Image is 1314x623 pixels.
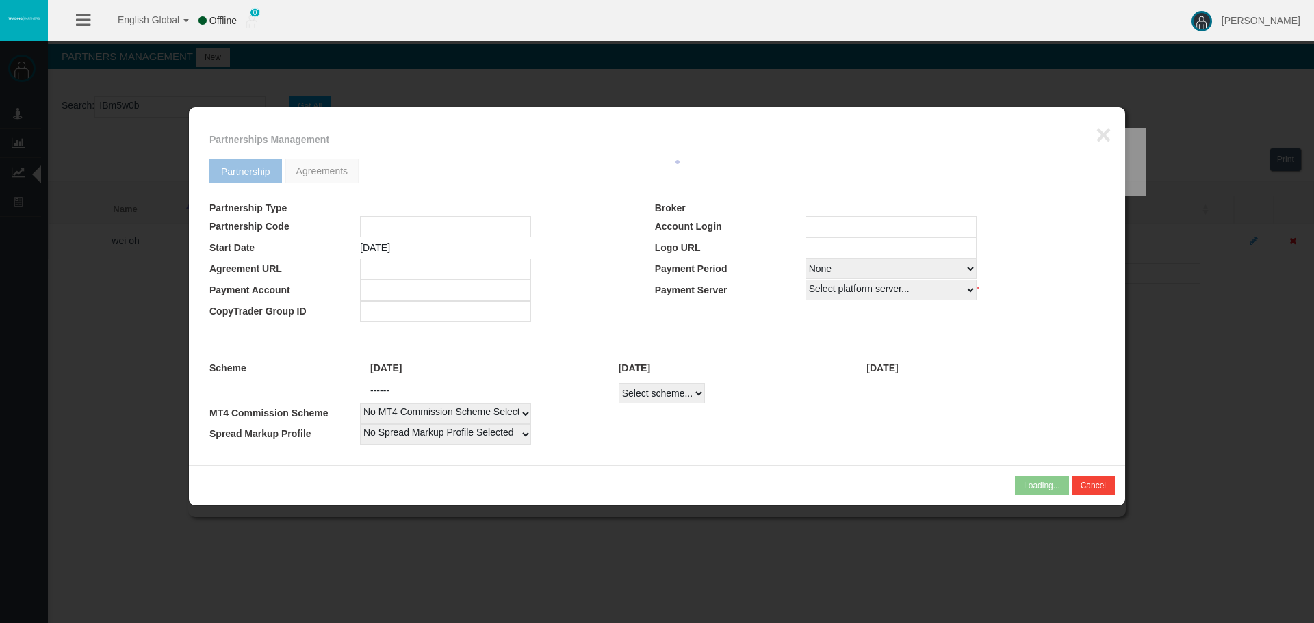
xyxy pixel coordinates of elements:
td: Partnership Type [209,200,360,216]
button: × [1096,121,1111,148]
td: Agreement URL [209,259,360,280]
td: Start Date [209,237,360,259]
img: logo.svg [7,16,41,21]
td: Payment Account [209,280,360,301]
span: [DATE] [360,242,390,253]
img: user-image [1191,11,1212,31]
div: [DATE] [360,360,608,376]
span: English Global [100,14,179,25]
td: Spread Markup Profile [209,424,360,445]
span: Offline [209,15,237,26]
td: Partnership Code [209,216,360,237]
td: MT4 Commission Scheme [209,403,360,424]
td: Payment Period [655,259,806,280]
td: Payment Server [655,280,806,301]
td: Scheme [209,354,360,383]
span: 0 [250,8,261,17]
span: ------ [370,385,389,396]
td: Account Login [655,216,806,237]
div: [DATE] [856,360,1105,376]
td: CopyTrader Group ID [209,301,360,322]
span: [PERSON_NAME] [1222,15,1300,26]
div: [DATE] [608,360,857,376]
button: Cancel [1072,476,1115,495]
td: Logo URL [655,237,806,259]
img: user_small.png [246,14,257,28]
td: Broker [655,200,806,216]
